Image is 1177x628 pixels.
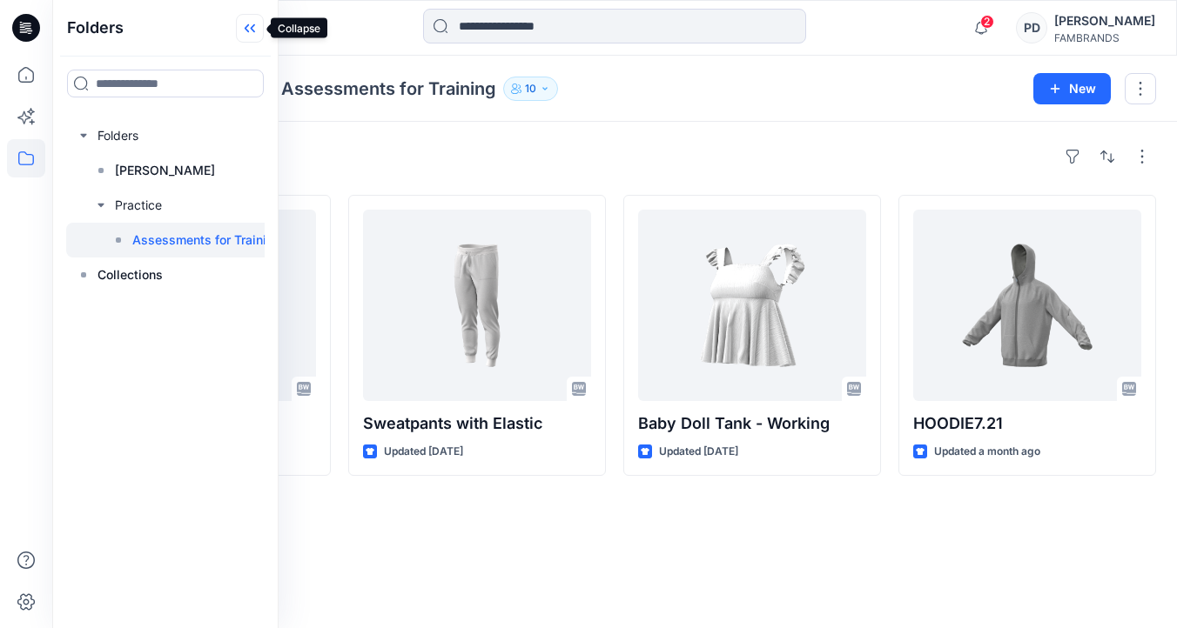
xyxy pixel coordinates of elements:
p: Updated [DATE] [384,443,463,461]
a: Baby Doll Tank - Working [638,210,866,401]
p: Sweatpants with Elastic [363,411,591,436]
div: [PERSON_NAME] [1054,10,1155,31]
p: Updated [DATE] [659,443,738,461]
div: PD [1016,12,1047,43]
p: Updated a month ago [934,443,1040,461]
p: Baby Doll Tank - Working [638,411,866,436]
p: Assessments for Training [132,230,281,251]
p: Collections [98,264,163,285]
p: Assessments for Training [281,77,496,101]
p: HOODIE7.21 [913,411,1141,436]
a: Sweatpants with Elastic [363,210,591,401]
p: [PERSON_NAME] [115,160,215,181]
div: FAMBRANDS [1054,31,1155,44]
p: 10 [525,79,536,98]
button: 10 [503,77,558,101]
button: New [1033,73,1111,104]
span: 2 [980,15,994,29]
a: HOODIE7.21 [913,210,1141,401]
